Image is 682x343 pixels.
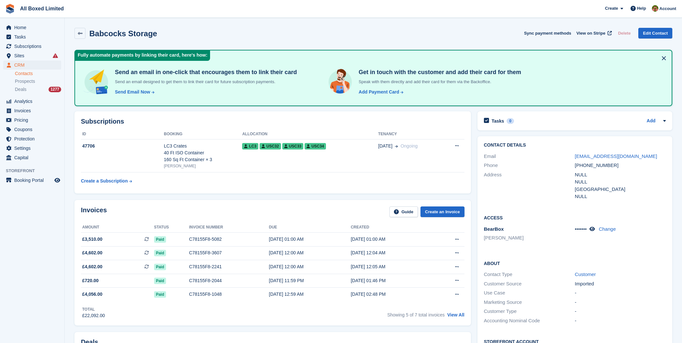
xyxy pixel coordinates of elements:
[3,153,61,162] a: menu
[605,5,618,12] span: Create
[389,206,418,217] a: Guide
[53,176,61,184] a: Preview store
[15,71,61,77] a: Contacts
[14,97,53,106] span: Analytics
[387,312,444,317] span: Showing 5 of 7 total invoices
[3,125,61,134] a: menu
[484,143,666,148] h2: Contact Details
[17,3,66,14] a: All Boxed Limited
[447,312,464,317] a: View All
[575,153,657,159] a: [EMAIL_ADDRESS][DOMAIN_NAME]
[356,69,521,76] h4: Get in touch with the customer and add their card for them
[575,317,666,325] div: -
[575,271,596,277] a: Customer
[484,299,575,306] div: Marketing Source
[484,271,575,278] div: Contact Type
[154,291,166,298] span: Paid
[82,277,99,284] span: £720.00
[82,263,102,270] span: £4,602.00
[492,118,504,124] h2: Tasks
[484,214,666,221] h2: Access
[81,129,164,139] th: ID
[14,116,53,125] span: Pricing
[638,28,672,39] a: Edit Contact
[378,143,392,149] span: [DATE]
[115,89,150,95] div: Send Email Now
[154,250,166,256] span: Paid
[164,163,242,169] div: [PERSON_NAME]
[351,222,433,233] th: Created
[3,144,61,153] a: menu
[14,32,53,41] span: Tasks
[507,118,514,124] div: 0
[484,317,575,325] div: Accounting Nominal Code
[189,263,269,270] div: C78155F8-2241
[484,289,575,297] div: Use Case
[3,97,61,106] a: menu
[652,5,658,12] img: Sharon Hawkins
[269,236,351,243] div: [DATE] 01:00 AM
[400,143,418,149] span: Ongoing
[5,4,15,14] img: stora-icon-8386f47178a22dfd0bd8f6a31ec36ba5ce8667c1dd55bd0f319d3a0aa187defe.svg
[359,89,399,95] div: Add Payment Card
[14,153,53,162] span: Capital
[82,236,102,243] span: £3,510.00
[484,260,666,266] h2: About
[49,87,61,92] div: 1277
[14,176,53,185] span: Booking Portal
[82,306,105,312] div: Total
[484,153,575,160] div: Email
[83,69,110,95] img: send-email-b5881ef4c8f827a638e46e229e590028c7e36e3a6c99d2365469aff88783de13.svg
[189,291,269,298] div: C78155F8-1048
[81,222,154,233] th: Amount
[574,28,613,39] a: View on Stripe
[356,79,521,85] p: Speak with them directly and add their card for them via the Backoffice.
[15,86,27,93] span: Deals
[81,175,132,187] a: Create a Subscription
[615,28,633,39] button: Delete
[154,264,166,270] span: Paid
[242,129,378,139] th: Allocation
[3,23,61,32] a: menu
[3,32,61,41] a: menu
[3,51,61,60] a: menu
[154,222,189,233] th: Status
[484,234,575,242] li: [PERSON_NAME]
[112,79,297,85] p: Send an email designed to get them to link their card for future subscription payments.
[14,125,53,134] span: Coupons
[647,117,655,125] a: Add
[351,291,433,298] div: [DATE] 02:48 PM
[378,129,442,139] th: Tenancy
[3,42,61,51] a: menu
[14,144,53,153] span: Settings
[356,89,404,95] a: Add Payment Card
[575,280,666,288] div: Imported
[112,69,297,76] h4: Send an email in one-click that encourages them to link their card
[15,86,61,93] a: Deals 1277
[14,134,53,143] span: Protection
[14,51,53,60] span: Sites
[3,176,61,185] a: menu
[484,280,575,288] div: Customer Source
[82,312,105,319] div: £22,092.00
[524,28,571,39] button: Sync payment methods
[575,171,666,179] div: NULL
[89,29,157,38] h2: Babcocks Storage
[154,236,166,243] span: Paid
[575,289,666,297] div: -
[351,249,433,256] div: [DATE] 12:04 AM
[53,53,58,58] i: Smart entry sync failures have occurred
[14,61,53,70] span: CRM
[575,186,666,193] div: [GEOGRAPHIC_DATA]
[164,143,242,163] div: LC3 Crates 40 Ft ISO Container 160 Sq Ft Container × 3
[81,143,164,149] div: 47706
[3,106,61,115] a: menu
[164,129,242,139] th: Booking
[15,78,61,85] a: Prospects
[484,171,575,200] div: Address
[14,106,53,115] span: Invoices
[189,249,269,256] div: C78155F8-3607
[575,178,666,186] div: NULL
[269,263,351,270] div: [DATE] 12:00 AM
[189,277,269,284] div: C78155F8-2044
